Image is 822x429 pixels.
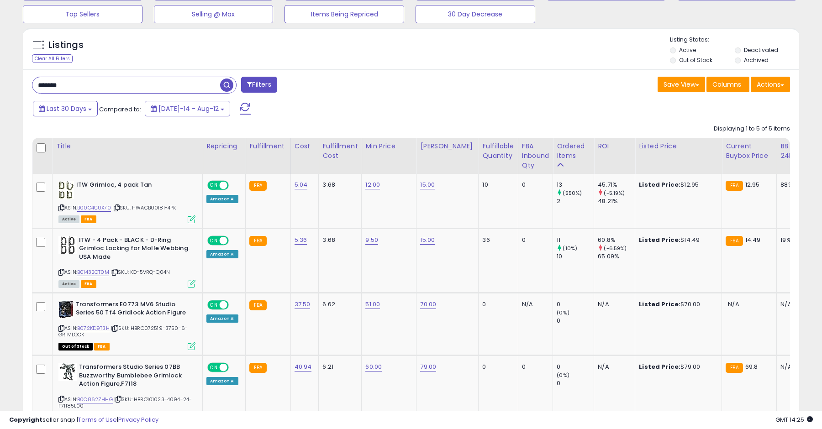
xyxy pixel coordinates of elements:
[557,181,594,189] div: 13
[249,236,266,246] small: FBA
[365,141,412,151] div: Min Price
[482,236,511,244] div: 36
[522,181,546,189] div: 0
[482,181,511,189] div: 10
[58,236,77,254] img: 41gQnfYwoTS._SL40_.jpg
[9,415,42,424] strong: Copyright
[557,371,569,379] small: (0%)
[726,363,743,373] small: FBA
[745,180,760,189] span: 12.95
[23,5,142,23] button: Top Sellers
[639,235,680,244] b: Listed Price:
[598,300,628,309] div: N/A
[598,252,635,261] div: 65.09%
[77,268,109,276] a: B01432OT0M
[77,204,111,212] a: B00O4CUX70
[206,250,238,258] div: Amazon AI
[365,300,380,309] a: 51.00
[416,5,535,23] button: 30 Day Decrease
[33,101,98,116] button: Last 30 Days
[58,396,192,409] span: | SKU: HBRO101023-4094-24-F71185L00
[77,396,113,403] a: B0C862ZHHG
[726,236,743,246] small: FBA
[780,141,814,161] div: BB Share 24h.
[58,181,74,199] img: 41a38omnUCL._SL40_.jpg
[557,197,594,205] div: 2
[522,363,546,371] div: 0
[295,235,307,245] a: 5.36
[679,46,696,54] label: Active
[79,236,190,264] b: ITW - 4 Pack - BLACK - D-Ring Grimloc Locking for Molle Webbing. USA Made
[365,235,378,245] a: 9.50
[604,189,625,197] small: (-5.19%)
[365,362,382,371] a: 60.00
[32,54,73,63] div: Clear All Filters
[81,280,96,288] span: FBA
[557,363,594,371] div: 0
[249,300,266,310] small: FBA
[154,5,274,23] button: Selling @ Max
[420,180,435,189] a: 15.00
[745,362,758,371] span: 69.8
[639,300,715,309] div: $70.00
[58,343,93,351] span: All listings that are currently out of stock and unavailable for purchase on Amazon
[420,362,436,371] a: 79.00
[58,215,79,223] span: All listings currently available for purchase on Amazon
[744,46,778,54] label: Deactivated
[145,101,230,116] button: [DATE]-14 - Aug-12
[322,363,354,371] div: 6.21
[522,236,546,244] div: 0
[557,236,594,244] div: 11
[58,363,195,420] div: ASIN:
[158,104,219,113] span: [DATE]-14 - Aug-12
[227,236,242,244] span: OFF
[365,180,380,189] a: 12.00
[249,181,266,191] small: FBA
[76,300,187,319] b: Transformers E0773 MV6 Studio Series 50 Tf4 Gridlock Action Figure
[598,141,631,151] div: ROI
[728,300,739,309] span: N/A
[522,141,549,170] div: FBA inbound Qty
[726,141,773,161] div: Current Buybox Price
[227,182,242,189] span: OFF
[598,197,635,205] div: 48.21%
[322,300,354,309] div: 6.62
[714,125,790,133] div: Displaying 1 to 5 of 5 items
[58,300,74,319] img: 51idqrIFyIL._SL40_.jpg
[639,141,718,151] div: Listed Price
[598,236,635,244] div: 60.8%
[208,364,220,371] span: ON
[482,141,514,161] div: Fulfillable Quantity
[208,182,220,189] span: ON
[598,181,635,189] div: 45.71%
[295,141,315,151] div: Cost
[111,268,170,276] span: | SKU: KO-5VRQ-Q04N
[775,415,813,424] span: 2025-09-12 14:25 GMT
[780,300,811,309] div: N/A
[639,181,715,189] div: $12.95
[780,181,811,189] div: 88%
[112,204,176,211] span: | SKU: HWACB00181-4PK
[322,181,354,189] div: 3.68
[206,141,242,151] div: Repricing
[227,301,242,309] span: OFF
[206,314,238,323] div: Amazon AI
[208,301,220,309] span: ON
[780,236,811,244] div: 19%
[241,77,277,93] button: Filters
[58,363,77,381] img: 51tsR8EN9oL._SL40_.jpg
[639,362,680,371] b: Listed Price:
[751,77,790,92] button: Actions
[48,39,84,52] h5: Listings
[208,236,220,244] span: ON
[58,300,195,349] div: ASIN:
[670,36,799,44] p: Listing States:
[563,245,577,252] small: (10%)
[295,180,308,189] a: 5.04
[47,104,86,113] span: Last 30 Days
[227,364,242,371] span: OFF
[482,300,511,309] div: 0
[639,236,715,244] div: $14.49
[557,379,594,387] div: 0
[679,56,712,64] label: Out of Stock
